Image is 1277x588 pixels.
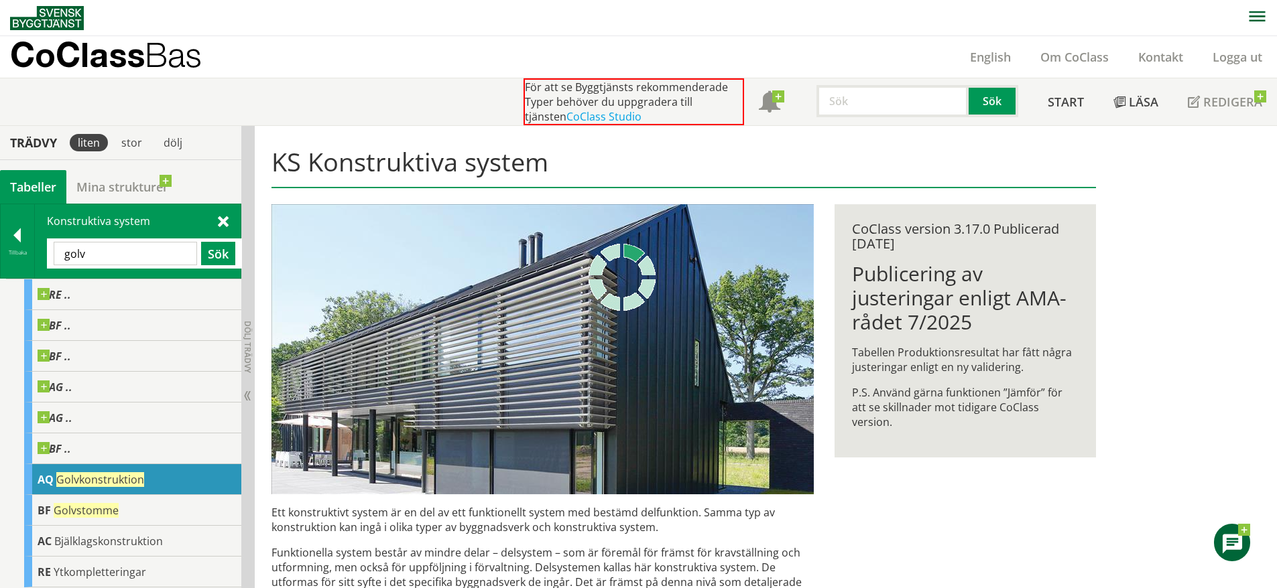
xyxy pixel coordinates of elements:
[38,380,72,394] span: AG ..
[24,464,241,495] div: Gå till informationssidan för CoClass Studio
[955,49,1026,65] a: English
[759,92,780,114] span: Notifikationer
[1123,49,1198,65] a: Kontakt
[10,6,84,30] img: Svensk Byggtjänst
[271,204,814,494] img: structural-solar-shading.jpg
[1,247,34,258] div: Tillbaka
[56,472,144,487] span: Golvkonstruktion
[38,534,52,548] span: AC
[38,350,71,363] span: BF ..
[38,319,71,332] span: BF ..
[1203,94,1262,110] span: Redigera
[24,495,241,526] div: Gå till informationssidan för CoClass Studio
[218,214,229,228] span: Stäng sök
[38,503,51,518] span: BF
[816,85,969,117] input: Sök
[1026,49,1123,65] a: Om CoClass
[54,565,146,579] span: Ytkompletteringar
[24,526,241,557] div: Gå till informationssidan för CoClass Studio
[24,372,241,402] div: Gå till informationssidan för CoClass Studio
[271,505,814,534] p: Ett konstruktivt system är en del av ett funktionellt system med bestämd delfunktion. Samma typ a...
[1198,49,1277,65] a: Logga ut
[524,78,744,125] div: För att se Byggtjänsts rekommenderade Typer behöver du uppgradera till tjänsten
[1033,78,1099,125] a: Start
[66,170,178,204] a: Mina strukturer
[852,222,1078,251] div: CoClass version 3.17.0 Publicerad [DATE]
[38,472,54,487] span: AQ
[24,557,241,587] div: Gå till informationssidan för CoClass Studio
[852,345,1078,374] p: Tabellen Produktionsresultat har fått några justeringar enligt en ny validering.
[969,85,1018,117] button: Sök
[852,262,1078,334] h1: Publicering av justeringar enligt AMA-rådet 7/2025
[38,411,72,425] span: AG ..
[54,503,119,518] span: Golvstomme
[24,402,241,433] div: Gå till informationssidan för CoClass Studio
[24,310,241,341] div: Gå till informationssidan för CoClass Studio
[566,109,642,124] a: CoClass Studio
[113,134,150,151] div: stor
[852,385,1078,429] p: P.S. Använd gärna funktionen ”Jämför” för att se skillnader mot tidigare CoClass version.
[35,204,241,278] div: Konstruktiva system
[10,36,231,78] a: CoClassBas
[54,534,163,548] span: Bjälklagskonstruktion
[1173,78,1277,125] a: Redigera
[1099,78,1173,125] a: Läsa
[145,35,202,74] span: Bas
[242,321,253,373] span: Dölj trädvy
[1048,94,1084,110] span: Start
[10,47,202,62] p: CoClass
[38,442,71,455] span: BF ..
[24,433,241,464] div: Gå till informationssidan för CoClass Studio
[1129,94,1158,110] span: Läsa
[54,242,197,265] input: Sök
[156,134,190,151] div: dölj
[271,147,1095,188] h1: KS Konstruktiva system
[589,244,656,311] img: Laddar
[38,288,71,301] span: RE ..
[24,341,241,372] div: Gå till informationssidan för CoClass Studio
[38,565,51,579] span: RE
[70,134,108,151] div: liten
[24,279,241,310] div: Gå till informationssidan för CoClass Studio
[201,242,235,265] button: Sök
[3,135,64,150] div: Trädvy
